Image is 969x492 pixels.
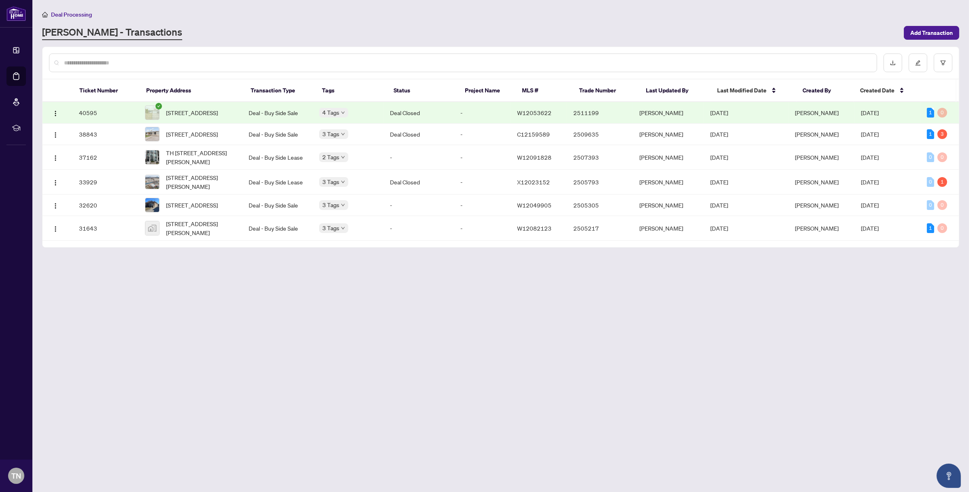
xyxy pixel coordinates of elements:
span: [PERSON_NAME] [795,201,839,209]
span: [PERSON_NAME] [795,178,839,186]
img: Logo [52,226,59,232]
span: 2 Tags [322,152,339,162]
td: [PERSON_NAME] [633,102,703,124]
td: - [454,102,511,124]
span: filter [940,60,946,66]
button: Logo [49,106,62,119]
button: Open asap [937,464,961,488]
th: Status [387,79,458,102]
td: [PERSON_NAME] [633,145,703,170]
td: - [454,124,511,145]
span: [DATE] [861,178,879,186]
span: down [341,226,345,230]
td: [PERSON_NAME] [633,124,703,145]
th: Last Updated By [639,79,711,102]
button: download [884,53,902,72]
span: down [341,155,345,159]
td: Deal - Buy Side Lease [242,170,313,195]
td: 2507393 [567,145,633,170]
span: Add Transaction [910,26,953,39]
span: [DATE] [861,154,879,161]
span: [DATE] [710,178,728,186]
div: 0 [937,223,947,233]
span: [STREET_ADDRESS][PERSON_NAME] [166,219,236,237]
span: X12023152 [517,178,550,186]
span: 3 Tags [322,200,339,210]
button: Logo [49,222,62,235]
span: [DATE] [710,130,728,138]
td: Deal Closed [383,124,454,145]
div: 0 [927,200,934,210]
button: Logo [49,128,62,141]
td: Deal - Buy Side Lease [242,145,313,170]
span: home [42,12,48,17]
td: - [454,216,511,241]
img: Logo [52,110,59,117]
span: down [341,180,345,184]
span: [DATE] [710,154,728,161]
td: - [383,216,454,241]
td: 2509635 [567,124,633,145]
span: down [341,203,345,207]
td: 31643 [72,216,138,241]
span: 3 Tags [322,223,339,233]
td: [PERSON_NAME] [633,170,703,195]
td: [PERSON_NAME] [633,216,703,241]
td: 33929 [72,170,138,195]
span: [PERSON_NAME] [795,225,839,232]
td: [PERSON_NAME] [633,195,703,216]
th: MLS # [515,79,573,102]
div: 3 [937,129,947,139]
div: 1 [937,177,947,187]
span: 3 Tags [322,177,339,186]
span: [DATE] [861,130,879,138]
span: W12091828 [517,154,552,161]
th: Last Modified Date [711,79,796,102]
img: thumbnail-img [145,106,159,120]
td: 40595 [72,102,138,124]
th: Trade Number [573,79,639,102]
img: Logo [52,180,59,186]
img: Logo [52,155,59,161]
td: Deal - Buy Side Sale [242,102,313,124]
span: check-circle [155,103,162,109]
div: 0 [937,200,947,210]
img: thumbnail-img [145,150,159,164]
div: 1 [927,108,934,118]
span: [PERSON_NAME] [795,154,839,161]
td: Deal - Buy Side Sale [242,216,313,241]
td: 2511199 [567,102,633,124]
th: Project Name [458,79,515,102]
div: 1 [927,129,934,139]
span: W12053622 [517,109,552,116]
span: C12159589 [517,130,550,138]
span: [DATE] [710,225,728,232]
span: [DATE] [861,201,879,209]
button: Logo [49,199,62,212]
img: Logo [52,203,59,209]
div: 0 [927,152,934,162]
button: Logo [49,151,62,164]
span: [DATE] [861,109,879,116]
td: 2505217 [567,216,633,241]
span: [DATE] [710,201,728,209]
span: [STREET_ADDRESS] [166,108,218,117]
td: 2505793 [567,170,633,195]
td: 32620 [72,195,138,216]
td: 38843 [72,124,138,145]
td: Deal Closed [383,102,454,124]
div: 0 [937,152,947,162]
img: logo [6,6,26,21]
span: W12049905 [517,201,552,209]
div: 0 [927,177,934,187]
span: TH [STREET_ADDRESS][PERSON_NAME] [166,148,236,166]
span: [STREET_ADDRESS][PERSON_NAME] [166,173,236,191]
span: download [890,60,896,66]
td: - [383,145,454,170]
button: filter [934,53,952,72]
td: Deal - Buy Side Sale [242,124,313,145]
span: [DATE] [861,225,879,232]
span: W12082123 [517,225,552,232]
span: [STREET_ADDRESS] [166,201,218,210]
img: thumbnail-img [145,198,159,212]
